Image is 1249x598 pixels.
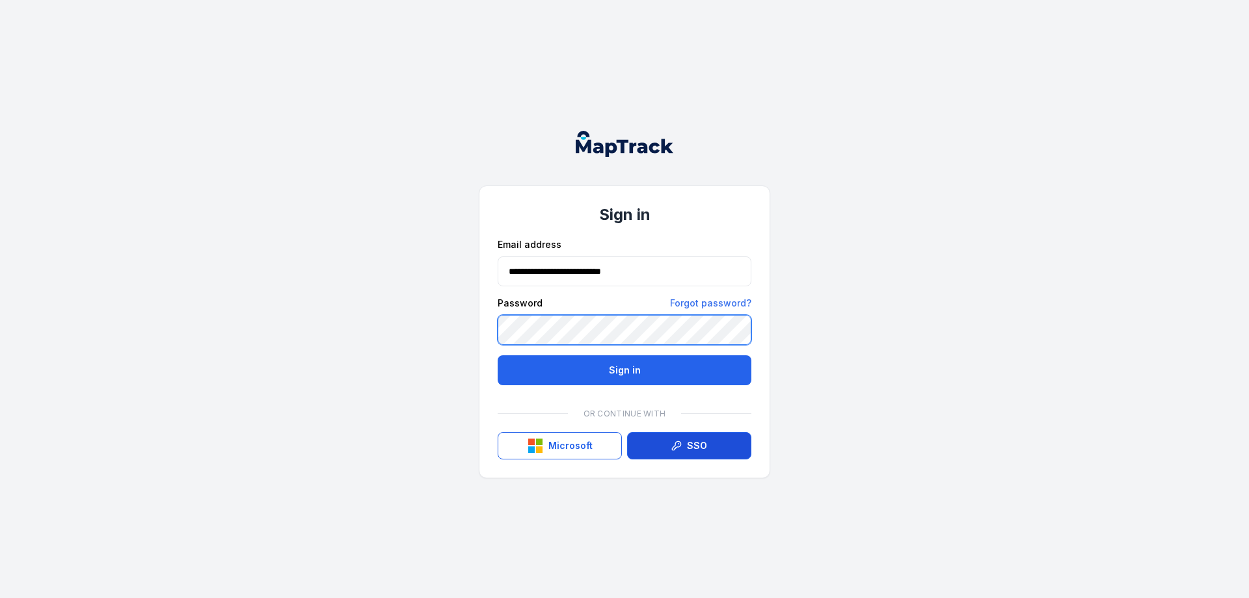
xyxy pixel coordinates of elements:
[627,432,751,459] a: SSO
[498,355,751,385] button: Sign in
[498,238,561,251] label: Email address
[498,432,622,459] button: Microsoft
[555,131,694,157] nav: Global
[498,297,543,310] label: Password
[498,401,751,427] div: Or continue with
[498,204,751,225] h1: Sign in
[670,297,751,310] a: Forgot password?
